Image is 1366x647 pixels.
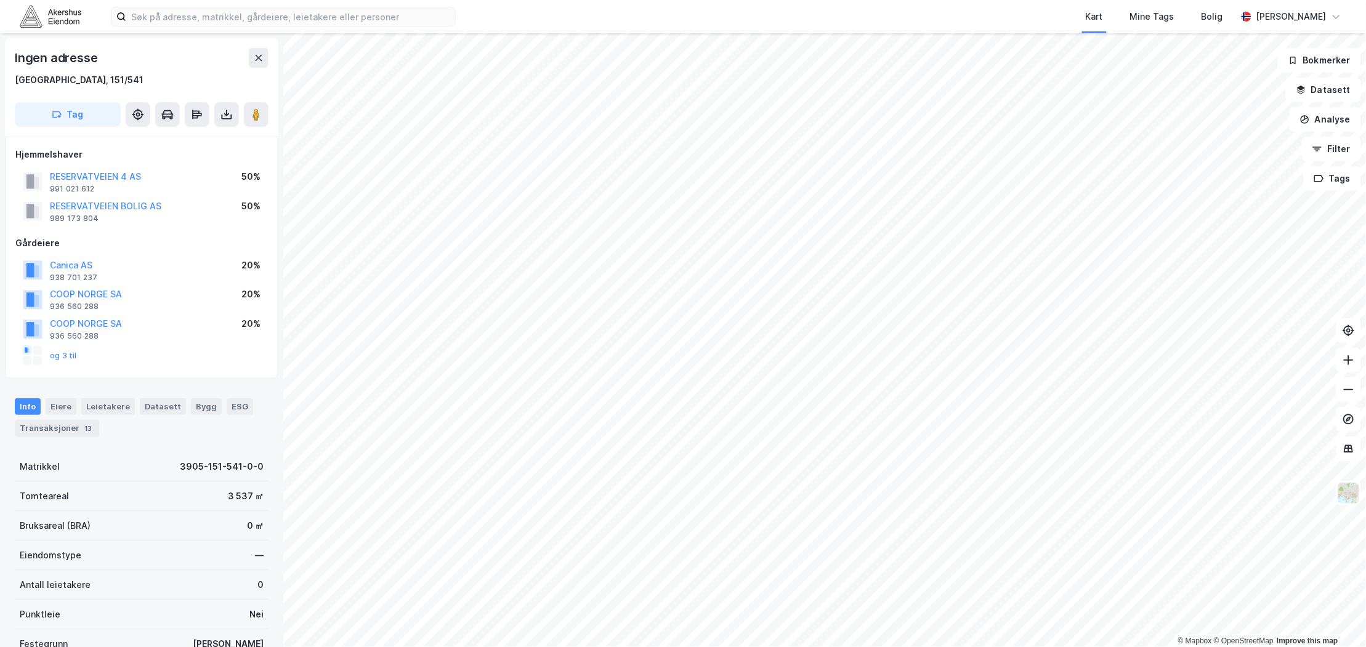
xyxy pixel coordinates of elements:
[1277,637,1338,645] a: Improve this map
[1130,9,1174,24] div: Mine Tags
[1304,588,1366,647] iframe: Chat Widget
[82,422,94,435] div: 13
[20,459,60,474] div: Matrikkel
[1278,48,1361,73] button: Bokmerker
[15,236,268,251] div: Gårdeiere
[1304,166,1361,191] button: Tags
[20,518,91,533] div: Bruksareal (BRA)
[241,169,261,184] div: 50%
[1202,9,1223,24] div: Bolig
[1214,637,1274,645] a: OpenStreetMap
[20,6,81,27] img: akershus-eiendom-logo.9091f326c980b4bce74ccdd9f866810c.svg
[50,273,97,283] div: 938 701 237
[50,184,94,194] div: 991 021 612
[255,548,264,563] div: —
[50,331,99,341] div: 936 560 288
[257,577,264,592] div: 0
[1286,78,1361,102] button: Datasett
[249,607,264,622] div: Nei
[227,398,253,414] div: ESG
[1178,637,1212,645] a: Mapbox
[247,518,264,533] div: 0 ㎡
[1290,107,1361,132] button: Analyse
[20,548,81,563] div: Eiendomstype
[191,398,222,414] div: Bygg
[15,147,268,162] div: Hjemmelshaver
[228,489,264,504] div: 3 537 ㎡
[126,7,455,26] input: Søk på adresse, matrikkel, gårdeiere, leietakere eller personer
[1086,9,1103,24] div: Kart
[20,489,69,504] div: Tomteareal
[20,607,60,622] div: Punktleie
[241,287,261,302] div: 20%
[15,398,41,414] div: Info
[1302,137,1361,161] button: Filter
[1337,481,1360,505] img: Z
[15,420,99,437] div: Transaksjoner
[241,258,261,273] div: 20%
[1256,9,1327,24] div: [PERSON_NAME]
[50,302,99,311] div: 936 560 288
[241,316,261,331] div: 20%
[46,398,76,414] div: Eiere
[20,577,91,592] div: Antall leietakere
[140,398,186,414] div: Datasett
[50,214,99,223] div: 989 173 804
[15,73,143,87] div: [GEOGRAPHIC_DATA], 151/541
[81,398,135,414] div: Leietakere
[15,48,100,68] div: Ingen adresse
[241,199,261,214] div: 50%
[1304,588,1366,647] div: Kontrollprogram for chat
[180,459,264,474] div: 3905-151-541-0-0
[15,102,121,127] button: Tag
